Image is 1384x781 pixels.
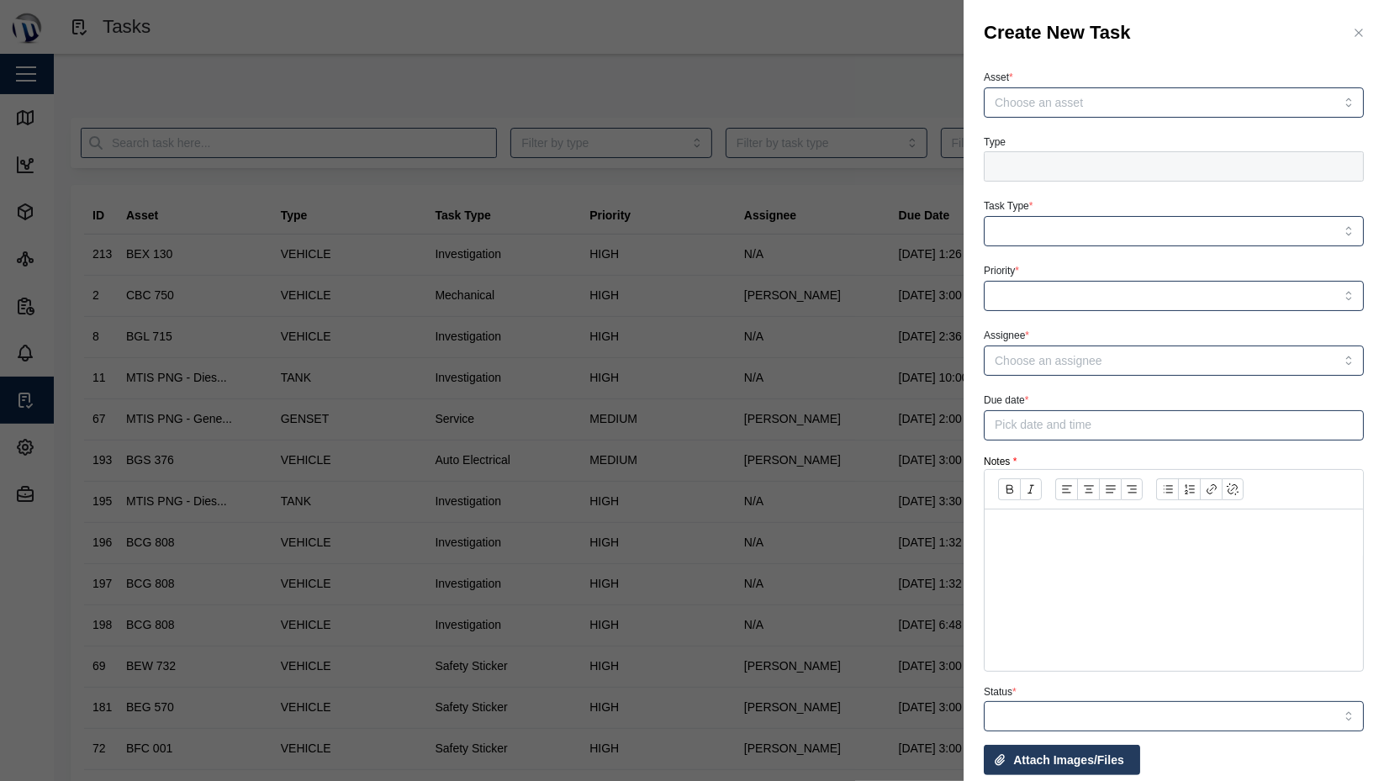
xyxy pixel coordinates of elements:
div: Notes [984,454,1364,470]
button: Bold [998,478,1020,500]
button: Align text: right [1121,478,1143,500]
button: Ordered list [1178,478,1200,500]
label: Type [984,136,1006,148]
span: Pick date and time [995,418,1091,431]
button: Align text: left [1055,478,1077,500]
label: Priority [984,265,1019,277]
button: Align text: justify [1099,478,1121,500]
label: Assignee [984,330,1029,341]
button: Remove link [1222,478,1244,500]
button: Link [1200,478,1222,500]
button: Bullet list [1156,478,1178,500]
input: Choose an assignee [984,346,1364,376]
button: Align text: center [1077,478,1099,500]
span: Attach Images/Files [1013,746,1124,774]
input: Choose an asset [984,87,1364,118]
label: Due date [984,394,1028,406]
label: Status [984,686,1017,698]
button: Pick date and time [984,410,1364,441]
button: Attach Images/Files [984,745,1140,775]
label: Asset [984,71,1013,83]
label: Task Type [984,200,1033,212]
button: Italic [1020,478,1042,500]
h3: Create New Task [984,20,1130,46]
